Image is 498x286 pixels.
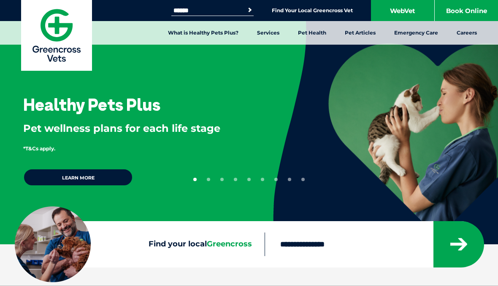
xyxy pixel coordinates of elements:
[207,178,210,181] button: 2 of 9
[301,178,305,181] button: 9 of 9
[247,178,251,181] button: 5 of 9
[15,240,265,249] label: Find your local
[193,178,197,181] button: 1 of 9
[447,21,486,45] a: Careers
[207,239,252,249] span: Greencross
[261,178,264,181] button: 6 of 9
[288,178,291,181] button: 8 of 9
[220,178,224,181] button: 3 of 9
[274,178,278,181] button: 7 of 9
[23,96,160,113] h3: Healthy Pets Plus
[385,21,447,45] a: Emergency Care
[23,145,55,152] span: *T&Cs apply.
[23,168,133,186] a: Learn more
[336,21,385,45] a: Pet Articles
[289,21,336,45] a: Pet Health
[234,178,237,181] button: 4 of 9
[248,21,289,45] a: Services
[23,121,246,136] p: Pet wellness plans for each life stage
[159,21,248,45] a: What is Healthy Pets Plus?
[246,6,254,14] button: Search
[272,7,353,14] a: Find Your Local Greencross Vet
